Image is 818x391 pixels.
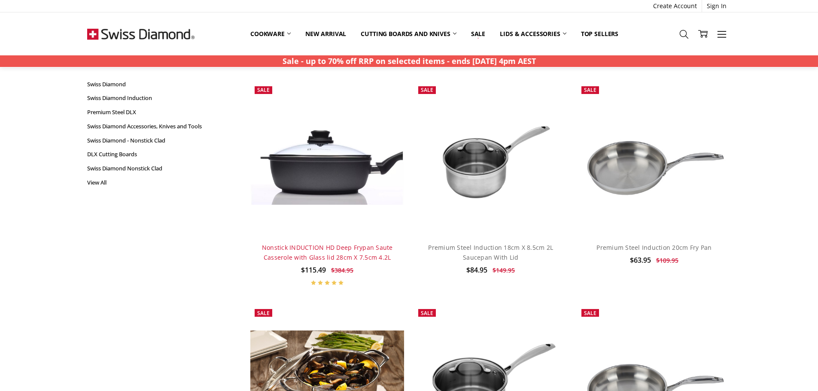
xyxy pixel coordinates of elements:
a: Nonstick INDUCTION HD Deep Frypan Saute Casserole with Glass lid 28cm X 7.5cm 4.2L [250,82,404,236]
a: View All [87,176,217,190]
span: $384.95 [331,266,353,274]
a: Swiss Diamond - Nonstick Clad [87,133,217,148]
a: Cutting boards and knives [353,24,464,43]
img: Nonstick INDUCTION HD Deep Frypan Saute Casserole with Glass lid 28cm X 7.5cm 4.2L [250,113,404,205]
a: Nonstick INDUCTION HD Deep Frypan Saute Casserole with Glass lid 28cm X 7.5cm 4.2L [262,243,393,261]
span: Sale [421,309,433,317]
a: Swiss Diamond Nonstick Clad [87,161,217,176]
a: Cookware [243,24,298,43]
img: Premium Steel Induction 18cm X 8.5cm 2L Saucepan With Lid [414,108,568,210]
span: Sale [257,86,270,94]
span: Sale [584,309,596,317]
a: Swiss Diamond [87,77,217,91]
a: Premium Steel DLX [87,105,217,119]
a: Swiss Diamond Induction [87,91,217,105]
span: Sale [584,86,596,94]
a: Premium Steel Induction 18cm X 8.5cm 2L Saucepan With Lid [414,82,568,236]
a: New arrival [298,24,353,43]
span: Sale [421,86,433,94]
a: Premium Steel Induction 20cm Fry Pan [596,243,712,252]
a: Premium Steel Induction 18cm X 8.5cm 2L Saucepan With Lid [428,243,553,261]
a: Premium Steel Induction 20cm Fry Pan [577,82,731,236]
a: Top Sellers [574,24,626,43]
strong: Sale - up to 70% off RRP on selected items - ends [DATE] 4pm AEST [283,56,536,66]
a: Swiss Diamond Accessories, Knives and Tools [87,119,217,133]
span: $63.95 [630,255,651,265]
span: $109.95 [656,256,678,264]
span: $84.95 [466,265,487,275]
a: Lids & Accessories [493,24,573,43]
span: $115.49 [301,265,326,275]
a: Sale [464,24,493,43]
img: Premium Steel Induction 20cm Fry Pan [577,107,731,210]
img: Free Shipping On Every Order [87,12,195,55]
a: DLX Cutting Boards [87,147,217,161]
span: Sale [257,309,270,317]
span: $149.95 [493,266,515,274]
